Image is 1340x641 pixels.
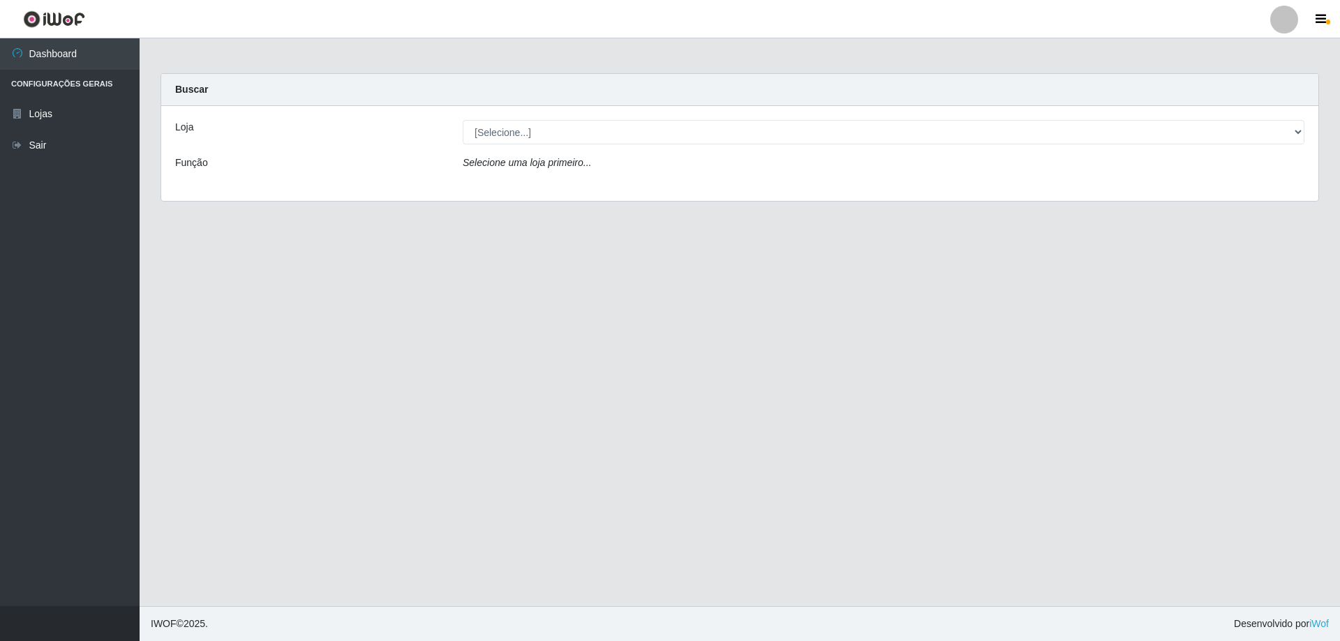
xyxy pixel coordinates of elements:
span: IWOF [151,618,177,629]
i: Selecione uma loja primeiro... [463,157,591,168]
a: iWof [1309,618,1329,629]
span: Desenvolvido por [1234,617,1329,631]
strong: Buscar [175,84,208,95]
span: © 2025 . [151,617,208,631]
img: CoreUI Logo [23,10,85,28]
label: Função [175,156,208,170]
label: Loja [175,120,193,135]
